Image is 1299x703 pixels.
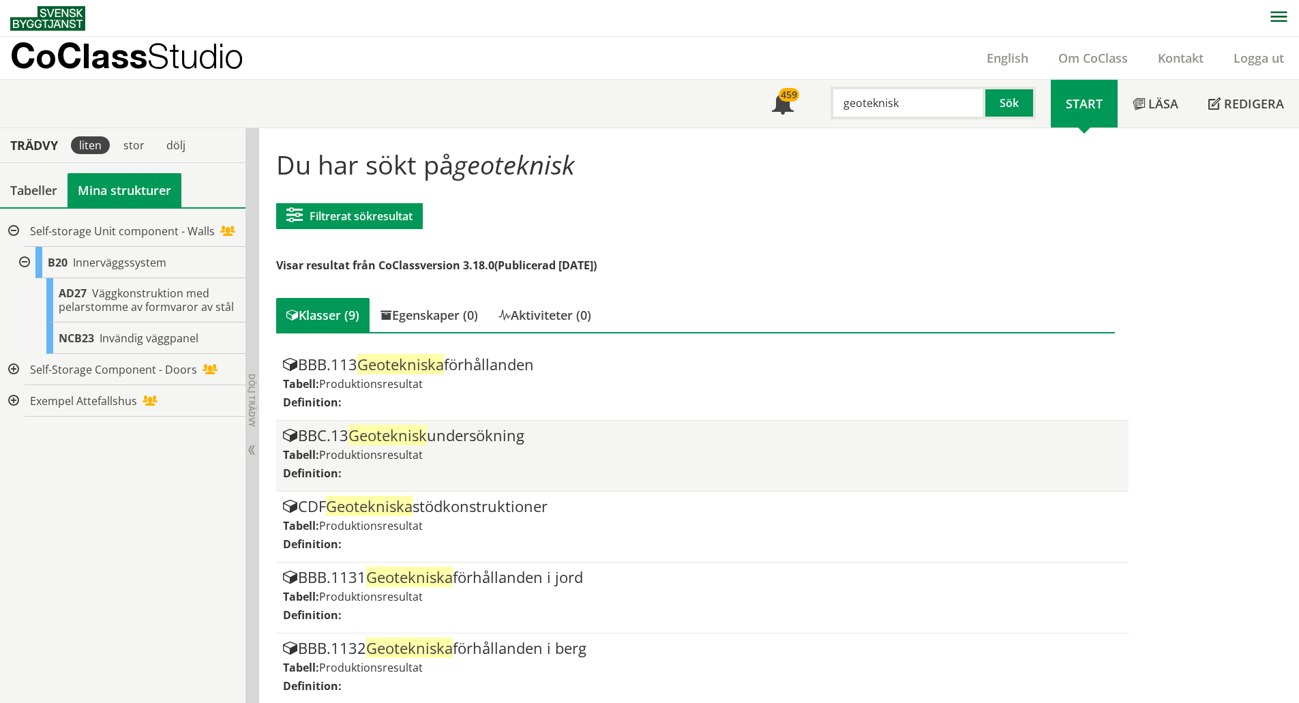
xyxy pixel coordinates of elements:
img: Svensk Byggtjänst [10,6,85,31]
span: Geotekniska [326,496,413,516]
span: NCB23 [59,331,94,346]
span: Start [1066,95,1103,112]
span: Produktionsresultat [319,660,423,675]
label: Definition: [283,395,342,410]
span: Self-storage Unit component - Walls [30,224,215,239]
a: 459 [757,80,809,128]
span: Notifikationer [772,94,794,116]
a: Logga ut [1219,50,1299,66]
span: Self-Storage Component - Doors [30,362,197,377]
input: Sök [831,87,985,119]
div: 459 [779,88,799,102]
div: stor [115,136,153,154]
span: Produktionsresultat [319,376,423,391]
label: Definition: [283,537,342,552]
a: CoClassStudio [10,37,273,79]
label: Tabell: [283,447,319,462]
span: Väggkonstruktion med pelarstomme av formvaror av stål [59,286,234,314]
label: Definition: [283,466,342,481]
span: Läsa [1148,95,1178,112]
span: Redigera [1224,95,1284,112]
div: Aktiviteter (0) [488,298,601,332]
span: Invändig väggpanel [100,331,198,346]
label: Definition: [283,608,342,623]
label: Tabell: [283,518,319,533]
div: liten [71,136,110,154]
button: Sök [985,87,1036,119]
span: Geotekniska [357,354,444,374]
div: BBB.113 förhållanden [283,357,1121,373]
a: English [972,50,1043,66]
span: B20 [48,255,68,270]
div: Egenskaper (0) [370,298,488,332]
label: Tabell: [283,589,319,604]
span: AD27 [59,286,87,301]
span: (Publicerad [DATE]) [494,258,597,273]
a: Läsa [1118,80,1193,128]
span: Geoteknisk [348,425,427,445]
a: Om CoClass [1043,50,1143,66]
p: CoClass [10,48,243,63]
a: Start [1051,80,1118,128]
div: Trädvy [3,138,65,153]
a: Mina strukturer [68,173,181,207]
div: BBB.1131 förhållanden i jord [283,569,1121,586]
div: BBC.13 undersökning [283,428,1121,444]
h1: Du har sökt på [276,149,1114,179]
a: Redigera [1193,80,1299,128]
label: Tabell: [283,376,319,391]
span: Geotekniska [366,638,453,658]
div: CDF stödkonstruktioner [283,498,1121,515]
span: Produktionsresultat [319,518,423,533]
span: Innerväggssystem [73,255,166,270]
span: Studio [147,35,243,76]
div: BBB.1132 förhållanden i berg [283,640,1121,657]
div: dölj [158,136,194,154]
div: Klasser (9) [276,298,370,332]
span: Produktionsresultat [319,589,423,604]
a: Kontakt [1143,50,1219,66]
span: Produktionsresultat [319,447,423,462]
span: Dölj trädvy [246,374,258,427]
label: Definition: [283,678,342,693]
span: Exempel Attefallshus [30,393,137,408]
button: Filtrerat sökresultat [276,203,423,229]
label: Tabell: [283,660,319,675]
span: Geotekniska [366,567,453,587]
span: Visar resultat från CoClassversion 3.18.0 [276,258,494,273]
span: geoteknisk [453,147,575,182]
